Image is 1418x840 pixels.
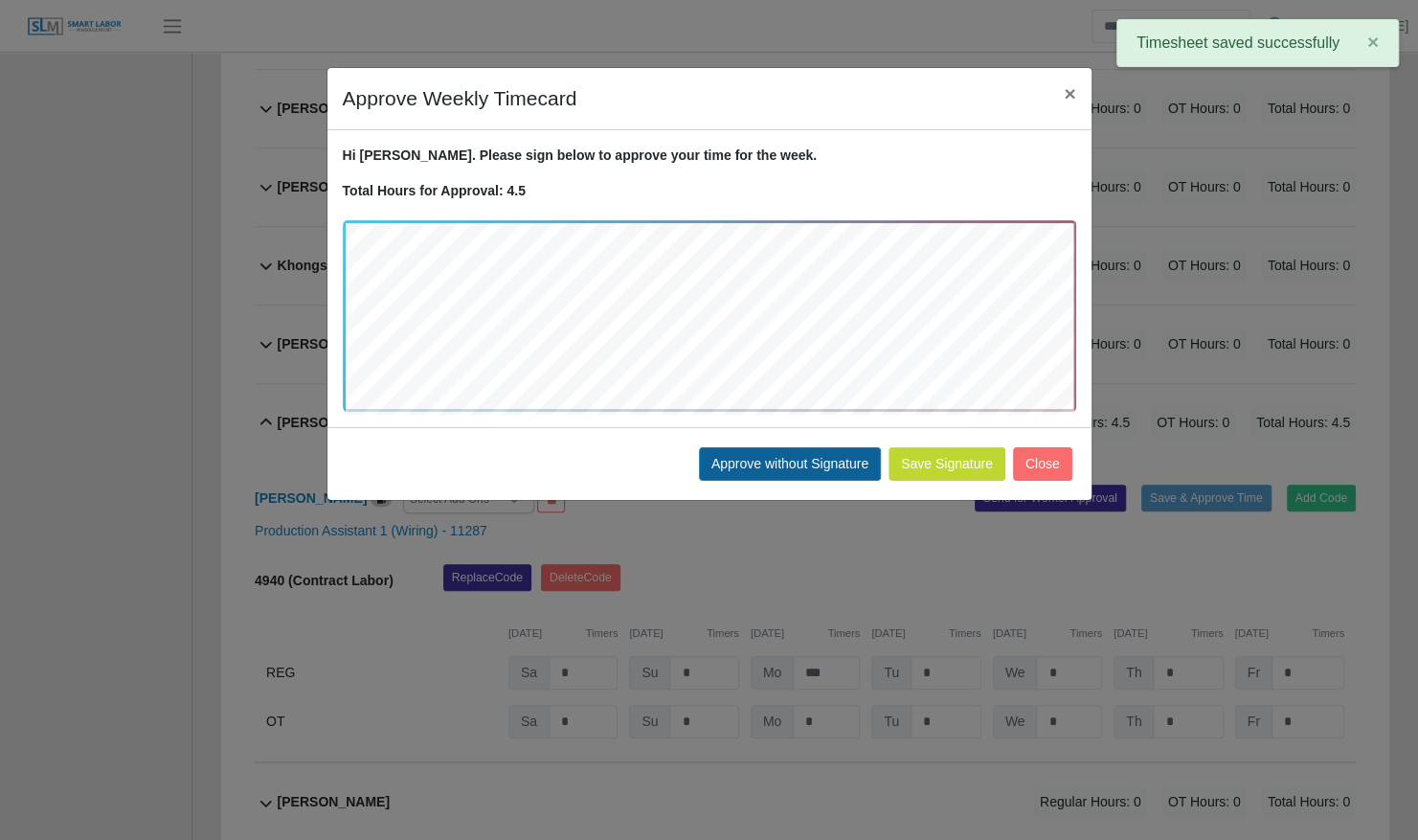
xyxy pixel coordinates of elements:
strong: Total Hours for Approval: 4.5 [343,183,526,198]
h4: Approve Weekly Timecard [343,83,577,114]
strong: Hi [PERSON_NAME]. Please sign below to approve your time for the week. [343,148,818,163]
button: Save Signature [889,447,1005,481]
button: Approve without Signature [699,447,881,481]
button: Close [1048,68,1091,119]
div: Timesheet saved successfully [1116,19,1399,67]
span: × [1064,82,1075,104]
button: Close [1013,447,1072,481]
span: × [1367,31,1379,53]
